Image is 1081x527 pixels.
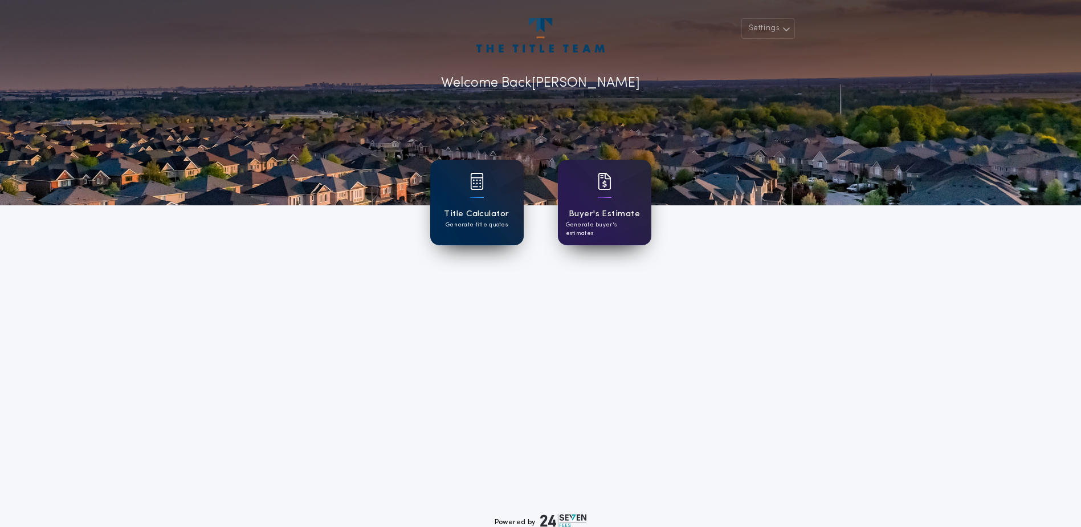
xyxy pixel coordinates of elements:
[741,18,795,39] button: Settings
[441,73,640,94] p: Welcome Back [PERSON_NAME]
[566,221,643,238] p: Generate buyer's estimates
[569,208,640,221] h1: Buyer's Estimate
[430,160,524,245] a: card iconTitle CalculatorGenerate title quotes
[470,173,484,190] img: card icon
[598,173,611,190] img: card icon
[476,18,604,52] img: account-logo
[444,208,509,221] h1: Title Calculator
[558,160,651,245] a: card iconBuyer's EstimateGenerate buyer's estimates
[446,221,508,229] p: Generate title quotes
